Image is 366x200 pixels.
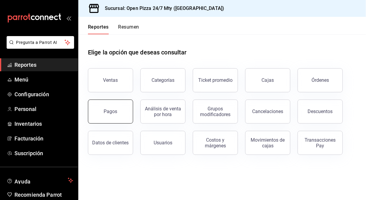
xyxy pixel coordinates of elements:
[144,106,182,117] div: Análisis de venta por hora
[103,77,118,83] div: Ventas
[104,109,117,114] div: Pagos
[311,77,329,83] div: Órdenes
[14,191,73,199] span: Recomienda Parrot
[298,100,343,124] button: Descuentos
[193,68,238,92] button: Ticket promedio
[262,77,274,84] div: Cajas
[140,100,186,124] button: Análisis de venta por hora
[92,140,129,146] div: Datos de clientes
[14,134,73,143] span: Facturación
[14,61,73,69] span: Reportes
[245,68,290,92] a: Cajas
[245,131,290,155] button: Movimientos de cajas
[197,106,234,117] div: Grupos modificadores
[140,131,186,155] button: Usuarios
[88,100,133,124] button: Pagos
[14,120,73,128] span: Inventarios
[88,68,133,92] button: Ventas
[118,24,139,34] button: Resumen
[152,77,174,83] div: Categorías
[100,5,224,12] h3: Sucursal: Open Pizza 24/7 Mty ([GEOGRAPHIC_DATA])
[140,68,186,92] button: Categorías
[252,109,283,114] div: Cancelaciones
[298,68,343,92] button: Órdenes
[66,16,71,20] button: open_drawer_menu
[198,77,233,83] div: Ticket promedio
[249,137,286,149] div: Movimientos de cajas
[14,177,65,184] span: Ayuda
[193,100,238,124] button: Grupos modificadores
[298,131,343,155] button: Transacciones Pay
[308,109,333,114] div: Descuentos
[88,24,109,34] button: Reportes
[302,137,339,149] div: Transacciones Pay
[14,149,73,157] span: Suscripción
[14,90,73,98] span: Configuración
[245,100,290,124] button: Cancelaciones
[14,75,73,84] span: Menú
[88,131,133,155] button: Datos de clientes
[88,24,139,34] div: navigation tabs
[14,105,73,113] span: Personal
[193,131,238,155] button: Costos y márgenes
[197,137,234,149] div: Costos y márgenes
[16,39,65,46] span: Pregunta a Parrot AI
[154,140,172,146] div: Usuarios
[4,44,74,50] a: Pregunta a Parrot AI
[7,36,74,49] button: Pregunta a Parrot AI
[88,48,187,57] h1: Elige la opción que deseas consultar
